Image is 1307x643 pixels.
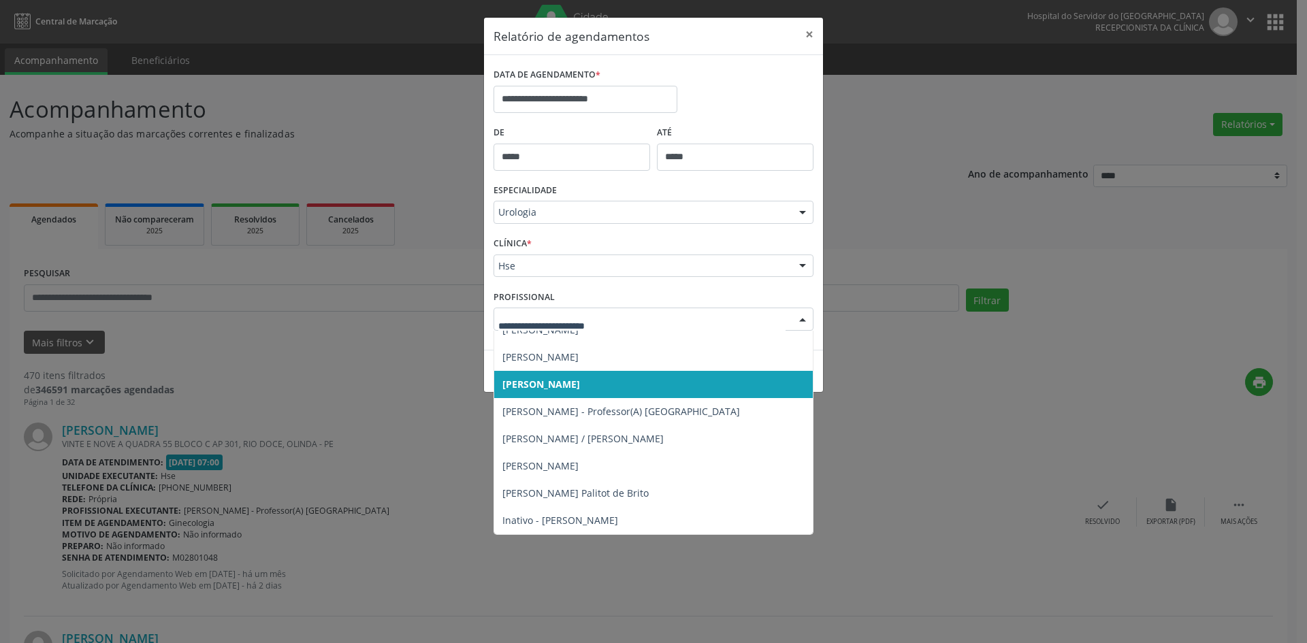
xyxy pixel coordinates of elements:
span: Inativo - [PERSON_NAME] [502,514,618,527]
label: De [494,122,650,144]
label: DATA DE AGENDAMENTO [494,65,600,86]
label: CLÍNICA [494,233,532,254]
span: [PERSON_NAME] [502,350,579,363]
span: Urologia [498,205,786,219]
span: [PERSON_NAME] Palitot de Brito [502,487,649,499]
span: [PERSON_NAME] / [PERSON_NAME] [502,432,664,445]
span: [PERSON_NAME] [502,459,579,472]
button: Close [796,18,823,51]
label: ATÉ [657,122,813,144]
span: [PERSON_NAME] - Professor(A) [GEOGRAPHIC_DATA] [502,405,740,418]
span: [PERSON_NAME] [502,378,580,391]
label: ESPECIALIDADE [494,180,557,201]
h5: Relatório de agendamentos [494,27,649,45]
span: Hse [498,259,786,273]
label: PROFISSIONAL [494,286,555,308]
